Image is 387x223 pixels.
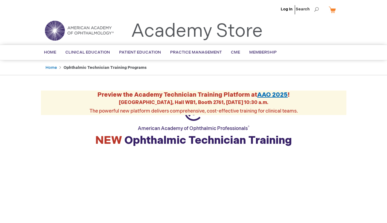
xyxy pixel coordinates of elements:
[119,100,268,106] strong: [GEOGRAPHIC_DATA], Hall WB1, Booth 2761, [DATE] 10:30 a.m.
[281,7,293,12] a: Log In
[44,50,56,55] span: Home
[131,20,263,42] a: Academy Store
[248,125,250,129] sup: ®
[64,65,147,70] strong: Ophthalmic Technician Training Programs
[89,100,298,114] span: The powerful new platform delivers comprehensive, cost-effective training for clinical teams.
[119,50,161,55] span: Patient Education
[249,50,277,55] span: Membership
[95,134,122,147] span: NEW
[65,50,110,55] span: Clinical Education
[138,126,250,132] span: American Academy of Ophthalmic Professionals
[46,65,57,70] a: Home
[231,50,240,55] span: CME
[296,3,319,15] span: Search
[95,134,292,147] strong: Ophthalmic Technician Training
[257,91,288,98] a: AAO 2025
[97,91,290,98] strong: Preview the Academy Technician Training Platform at !
[170,50,222,55] span: Practice Management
